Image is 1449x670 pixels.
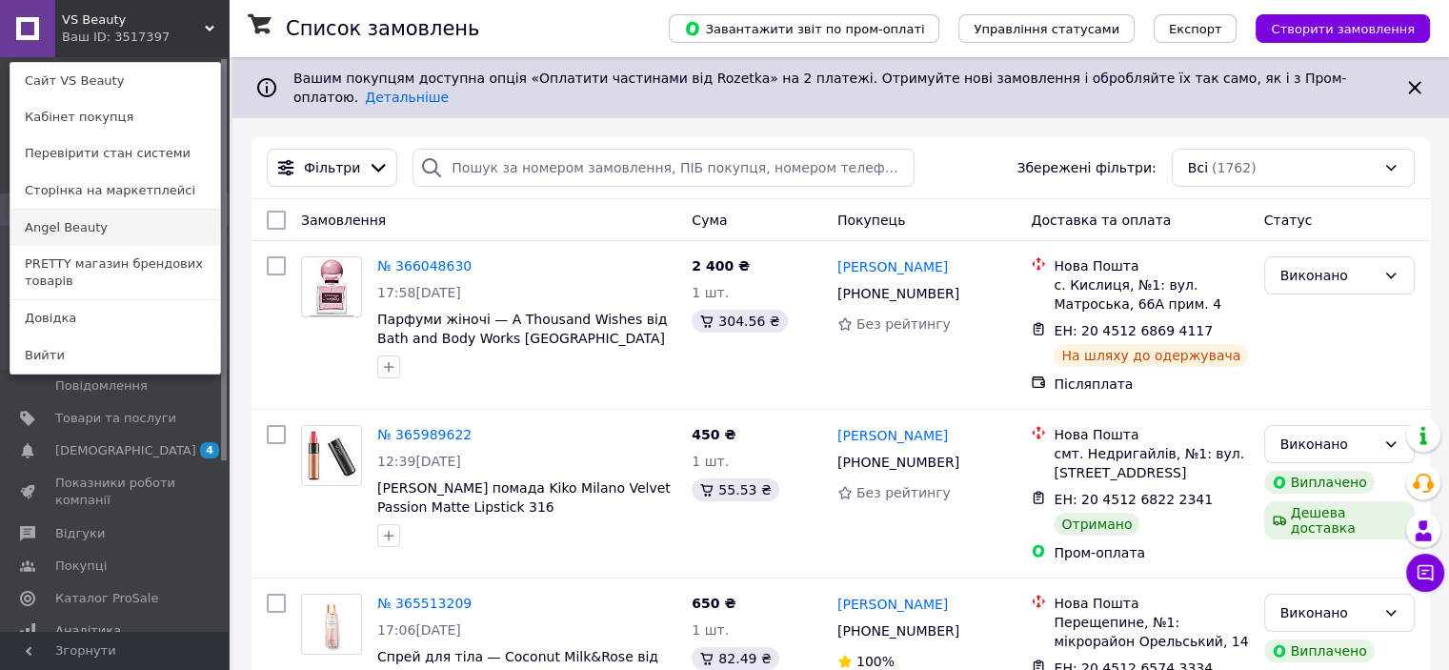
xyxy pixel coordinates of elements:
span: Всі [1188,158,1208,177]
span: Фільтри [304,158,360,177]
div: На шляху до одержувача [1054,344,1248,367]
span: Покупець [837,213,905,228]
a: Фото товару [301,256,362,317]
a: Фото товару [301,594,362,655]
button: Завантажити звіт по пром-оплаті [669,14,939,43]
div: Перещепине, №1: мікрорайон Орельський, 14 [1054,613,1248,651]
div: Післяплата [1054,375,1248,394]
div: 304.56 ₴ [692,310,787,333]
a: № 365989622 [377,427,472,442]
div: Виконано [1280,434,1376,455]
div: Виконано [1280,602,1376,623]
button: Створити замовлення [1256,14,1430,43]
span: Експорт [1169,22,1222,36]
span: Покупці [55,558,107,575]
a: Сайт VS Beauty [10,63,220,99]
a: Створити замовлення [1237,20,1430,35]
a: № 366048630 [377,258,472,274]
div: [PHONE_NUMBER] [834,618,963,644]
span: VS Beauty [62,11,205,29]
a: [PERSON_NAME] [837,257,948,276]
div: 55.53 ₴ [692,478,778,501]
a: Кабінет покупця [10,99,220,135]
img: Фото товару [302,426,361,485]
span: Товари та послуги [55,410,176,427]
a: Довідка [10,300,220,336]
a: Фото товару [301,425,362,486]
span: Cума [692,213,727,228]
div: Нова Пошта [1054,256,1248,275]
div: [PHONE_NUMBER] [834,280,963,307]
h1: Список замовлень [286,17,479,40]
a: Перевірити стан системи [10,135,220,172]
a: Сторінка на маркетплейсі [10,173,220,209]
a: Детальніше [365,90,449,105]
button: Чат з покупцем [1406,554,1444,592]
span: 17:58[DATE] [377,285,461,300]
a: Парфуми жіночі — A Thousand Wishes від Bath and Body Works [GEOGRAPHIC_DATA] [377,312,667,346]
span: Аналітика [55,622,121,640]
span: 4 [200,442,219,458]
span: Вашим покупцям доступна опція «Оплатити частинами від Rozetka» на 2 платежі. Отримуйте нові замов... [293,71,1346,105]
span: Без рейтингу [856,316,951,332]
button: Експорт [1154,14,1238,43]
span: 650 ₴ [692,596,735,611]
input: Пошук за номером замовлення, ПІБ покупця, номером телефону, Email, номером накладної [413,149,915,187]
span: Відгуки [55,525,105,542]
div: с. Кислиця, №1: вул. Матроська, 66А прим. 4 [1054,275,1248,314]
div: Виконано [1280,265,1376,286]
div: Виплачено [1264,471,1375,494]
div: [PHONE_NUMBER] [834,449,963,476]
span: 450 ₴ [692,427,735,442]
a: [PERSON_NAME] [837,426,948,445]
span: (1762) [1212,160,1257,175]
span: Створити замовлення [1271,22,1415,36]
a: PRETTY магазин брендових товарів [10,246,220,299]
div: Нова Пошта [1054,425,1248,444]
div: Отримано [1054,513,1139,536]
span: Показники роботи компанії [55,475,176,509]
img: Фото товару [310,595,354,654]
div: Пром-оплата [1054,543,1248,562]
span: Управління статусами [974,22,1119,36]
span: Завантажити звіт по пром-оплаті [684,20,924,37]
a: [PERSON_NAME] [837,595,948,614]
span: 12:39[DATE] [377,454,461,469]
span: ЕН: 20 4512 6822 2341 [1054,492,1213,507]
div: Дешева доставка [1264,501,1415,539]
span: 17:06[DATE] [377,622,461,638]
span: 2 400 ₴ [692,258,750,274]
span: ЕН: 20 4512 6869 4117 [1054,323,1213,338]
img: Фото товару [310,257,354,316]
a: № 365513209 [377,596,472,611]
a: [PERSON_NAME] помада Kiko Milano Velvet Passion Matte Lipstick 316 [377,480,671,515]
a: Angel Beauty [10,210,220,246]
span: [DEMOGRAPHIC_DATA] [55,442,196,459]
a: Вийти [10,337,220,374]
div: смт. Недригайлів, №1: вул. [STREET_ADDRESS] [1054,444,1248,482]
span: 1 шт. [692,622,729,638]
span: Доставка та оплата [1031,213,1171,228]
button: Управління статусами [958,14,1135,43]
div: Ваш ID: 3517397 [62,29,142,46]
div: Нова Пошта [1054,594,1248,613]
div: Виплачено [1264,640,1375,662]
span: 100% [856,654,895,669]
span: Каталог ProSale [55,590,158,607]
span: Збережені фільтри: [1016,158,1156,177]
span: Статус [1264,213,1313,228]
span: 1 шт. [692,454,729,469]
div: 82.49 ₴ [692,647,778,670]
span: 1 шт. [692,285,729,300]
span: Без рейтингу [856,485,951,500]
span: Повідомлення [55,377,148,395]
span: Замовлення [301,213,386,228]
